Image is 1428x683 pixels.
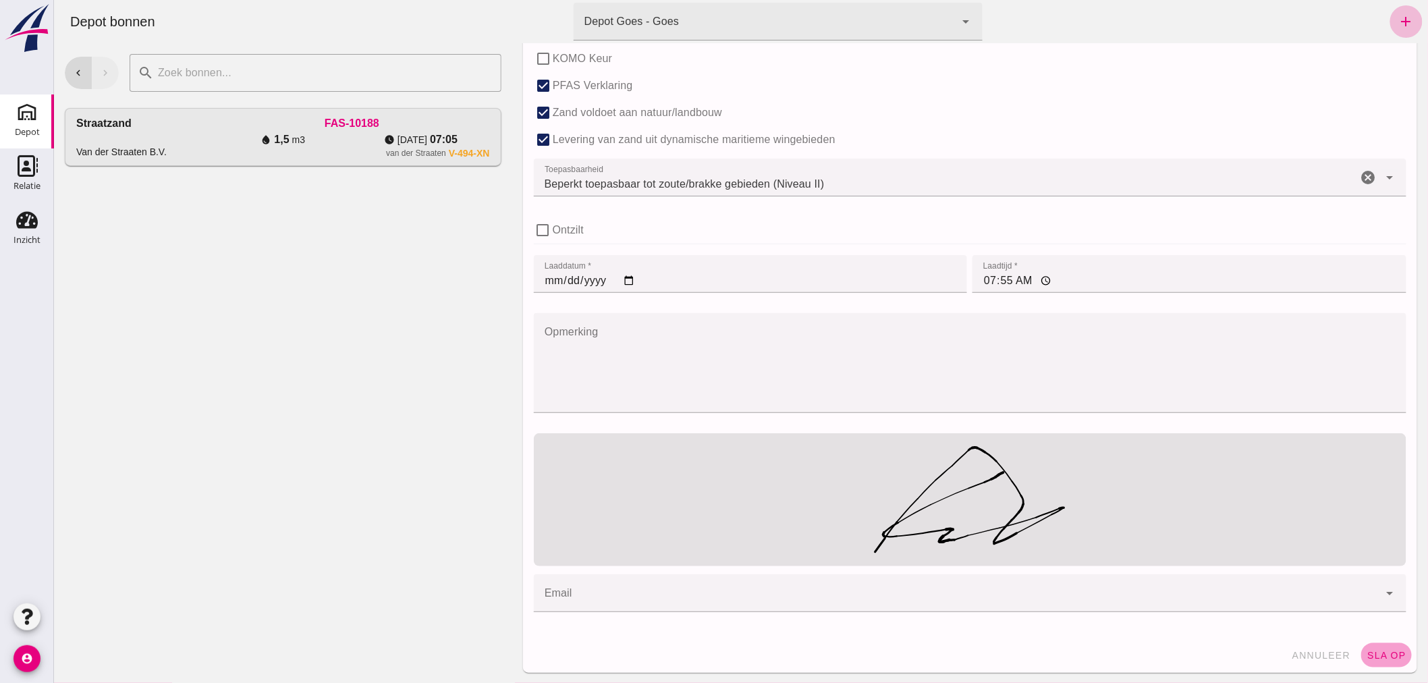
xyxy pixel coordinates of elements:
[491,176,771,192] span: Beperkt toepasbaar tot zoute/brakke gebieden (Niveau II)
[238,133,251,146] span: m3
[18,67,30,79] i: chevron_left
[22,115,78,132] div: Straatzand
[160,115,435,132] div: FAS-10188
[499,217,530,244] label: Ontzilt
[207,134,217,145] i: water_drop
[499,72,579,99] label: PFAS Verklaring
[5,12,112,31] div: Depot bonnen
[3,3,51,53] img: logo-small.a267ee39.svg
[15,128,40,136] div: Depot
[499,126,781,153] label: Levering van zand uit dynamische maritieme wingebieden
[22,145,113,159] div: Van der Straaten B.V.
[904,13,921,30] i: arrow_drop_down
[1307,169,1323,186] i: Wis Toepasbaarheid
[376,132,404,148] span: 07:05
[1313,650,1352,661] span: sla op
[1344,13,1361,30] i: add
[395,148,436,159] div: V-494-XN
[13,182,40,190] div: Relatie
[499,45,558,72] label: KOMO Keur
[530,13,625,30] div: Depot Goes - Goes
[344,133,373,146] span: [DATE]
[13,645,40,672] i: account_circle
[330,134,341,145] i: watch_later
[11,108,447,166] a: StraatzandVan der Straaten B.V.FAS-101881,5m3[DATE]07:05van der StraatenV-494-XN
[1238,650,1297,661] span: annuleer
[220,132,235,148] span: 1,5
[84,65,100,81] i: search
[1328,169,1344,186] i: arrow_drop_down
[332,148,392,159] div: van der Straaten
[1328,585,1344,601] i: Open
[100,54,439,92] input: Zoek bonnen...
[1232,643,1302,667] button: annuleer
[1307,643,1358,667] button: sla op
[499,99,668,126] label: Zand voldoet aan natuur/landbouw
[13,236,40,244] div: Inzicht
